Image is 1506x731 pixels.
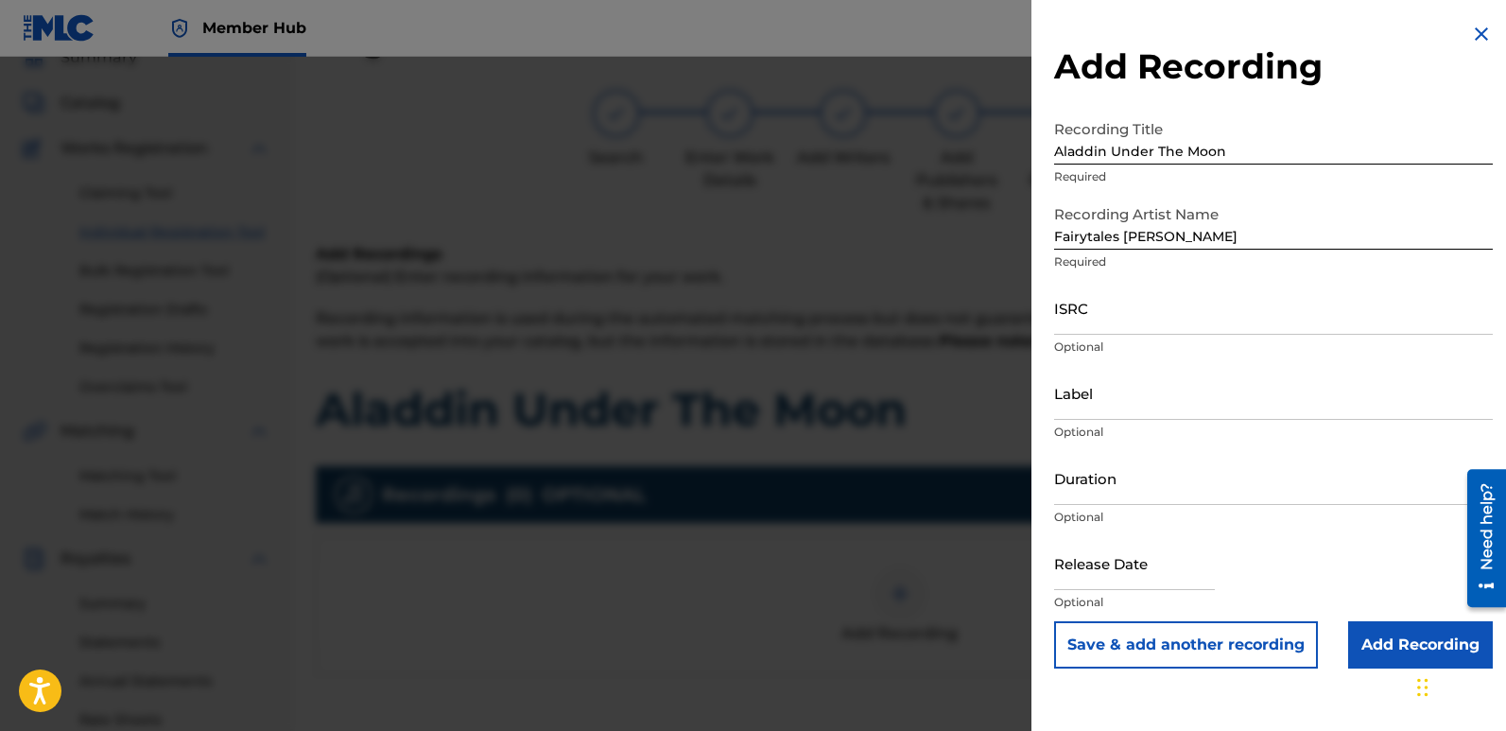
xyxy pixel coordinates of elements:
p: Optional [1054,424,1493,441]
p: Optional [1054,594,1493,611]
input: Add Recording [1348,621,1493,669]
p: Optional [1054,339,1493,356]
p: Required [1054,253,1493,270]
iframe: Resource Center [1453,462,1506,615]
div: Ziehen [1417,659,1428,716]
img: Top Rightsholder [168,17,191,40]
img: MLC Logo [23,14,95,42]
p: Optional [1054,509,1493,526]
iframe: Chat Widget [1411,640,1506,731]
h2: Add Recording [1054,45,1493,88]
div: Chat-Widget [1411,640,1506,731]
span: Member Hub [202,17,306,39]
p: Required [1054,168,1493,185]
button: Save & add another recording [1054,621,1318,669]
